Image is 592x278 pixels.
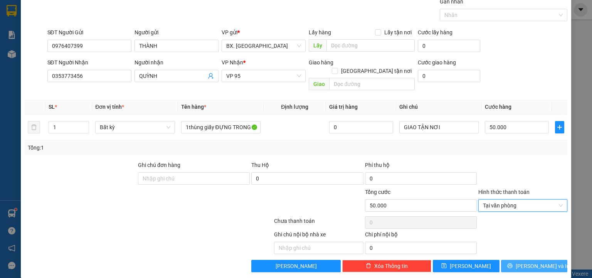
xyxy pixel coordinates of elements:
[251,162,269,168] span: Thu Hộ
[342,260,431,272] button: deleteXóa Thông tin
[418,40,480,52] input: Cước lấy hàng
[399,121,479,133] input: Ghi Chú
[95,104,124,110] span: Đơn vị tính
[365,189,390,195] span: Tổng cước
[507,263,513,269] span: printer
[208,73,214,79] span: user-add
[135,28,219,37] div: Người gửi
[418,59,456,66] label: Cước giao hàng
[365,161,477,172] div: Phí thu hộ
[181,121,261,133] input: VD: Bàn, Ghế
[28,143,229,152] div: Tổng: 1
[222,59,243,66] span: VP Nhận
[138,162,180,168] label: Ghi chú đơn hàng
[309,29,331,35] span: Lấy hàng
[309,39,326,52] span: Lấy
[450,262,491,270] span: [PERSON_NAME]
[516,262,570,270] span: [PERSON_NAME] và In
[418,70,480,82] input: Cước giao hàng
[226,40,301,52] span: BX. Ninh Sơn
[485,104,511,110] span: Cước hàng
[329,78,415,90] input: Dọc đường
[396,99,482,115] th: Ghi chú
[338,67,415,75] span: [GEOGRAPHIC_DATA] tận nơi
[276,262,317,270] span: [PERSON_NAME]
[274,230,363,242] div: Ghi chú nội bộ nhà xe
[28,121,40,133] button: delete
[251,260,340,272] button: [PERSON_NAME]
[366,263,371,269] span: delete
[381,28,415,37] span: Lấy tận nơi
[49,104,55,110] span: SL
[309,78,329,90] span: Giao
[222,28,306,37] div: VP gửi
[273,217,364,230] div: Chưa thanh toán
[281,104,308,110] span: Định lượng
[478,189,530,195] label: Hình thức thanh toán
[135,58,219,67] div: Người nhận
[555,124,564,130] span: plus
[47,28,131,37] div: SĐT Người Gửi
[329,121,393,133] input: 0
[329,104,358,110] span: Giá trị hàng
[226,70,301,82] span: VP 95
[555,121,564,133] button: plus
[100,121,170,133] span: Bất kỳ
[138,172,250,185] input: Ghi chú đơn hàng
[374,262,408,270] span: Xóa Thông tin
[365,230,477,242] div: Chi phí nội bộ
[441,263,447,269] span: save
[501,260,568,272] button: printer[PERSON_NAME] và In
[326,39,415,52] input: Dọc đường
[274,242,363,254] input: Nhập ghi chú
[47,58,131,67] div: SĐT Người Nhận
[181,104,206,110] span: Tên hàng
[418,29,452,35] label: Cước lấy hàng
[483,200,563,211] span: Tại văn phòng
[433,260,499,272] button: save[PERSON_NAME]
[309,59,333,66] span: Giao hàng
